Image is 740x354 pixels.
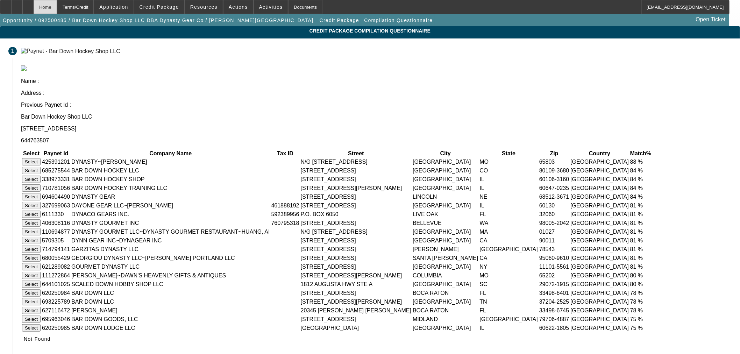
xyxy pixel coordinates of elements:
[71,167,270,175] td: BAR DOWN HOCKEY LLC
[570,306,629,314] td: [GEOGRAPHIC_DATA]
[300,228,412,236] td: N/G [STREET_ADDRESS]
[22,254,41,262] button: Select
[539,210,569,218] td: 32060
[254,0,288,14] button: Activities
[22,316,41,323] button: Select
[539,271,569,279] td: 65202
[300,306,412,314] td: 20345 [PERSON_NAME] [PERSON_NAME]
[71,280,270,288] td: SCALED DOWN HOBBY SHOP LLC
[570,201,629,210] td: [GEOGRAPHIC_DATA]
[570,219,629,227] td: [GEOGRAPHIC_DATA]
[570,263,629,271] td: [GEOGRAPHIC_DATA]
[271,150,300,157] th: Tax ID
[42,271,70,279] td: 111272864
[630,184,652,192] td: 84 %
[300,175,412,183] td: [STREET_ADDRESS]
[300,193,412,201] td: [STREET_ADDRESS]
[630,315,652,323] td: 75 %
[71,210,270,218] td: DYNACO GEARS INC.
[539,219,569,227] td: 98005-2042
[42,280,70,288] td: 644101025
[24,336,51,342] span: Not Found
[71,158,270,166] td: DYNASTY~[PERSON_NAME]
[21,48,44,54] img: Paynet
[479,236,539,245] td: CA
[630,324,652,332] td: 75 %
[412,193,478,201] td: LINCOLN
[22,167,41,174] button: Select
[412,184,478,192] td: [GEOGRAPHIC_DATA]
[42,219,70,227] td: 406308116
[570,184,629,192] td: [GEOGRAPHIC_DATA]
[630,254,652,262] td: 81 %
[22,289,41,297] button: Select
[300,271,412,279] td: [STREET_ADDRESS][PERSON_NAME]
[42,175,70,183] td: 338973331
[570,236,629,245] td: [GEOGRAPHIC_DATA]
[479,175,539,183] td: IL
[479,263,539,271] td: NY
[570,193,629,201] td: [GEOGRAPHIC_DATA]
[71,201,270,210] td: DAYONE GEAR LLC~[PERSON_NAME]
[300,150,412,157] th: Street
[22,202,41,209] button: Select
[21,137,732,144] p: 644763507
[42,201,70,210] td: 327699063
[539,298,569,306] td: 37204-2525
[630,175,652,183] td: 84 %
[630,201,652,210] td: 81 %
[42,315,70,323] td: 695963046
[300,298,412,306] td: [STREET_ADDRESS][PERSON_NAME]
[630,245,652,253] td: 81 %
[223,0,253,14] button: Actions
[318,14,361,27] button: Credit Package
[630,219,652,227] td: 81 %
[570,150,629,157] th: Country
[570,175,629,183] td: [GEOGRAPHIC_DATA]
[71,219,270,227] td: DYNASTY GOURMET INC
[300,263,412,271] td: [STREET_ADDRESS]
[42,254,70,262] td: 680055429
[42,298,70,306] td: 693225789
[412,324,478,332] td: [GEOGRAPHIC_DATA]
[21,102,732,108] p: Previous Paynet Id :
[539,315,569,323] td: 79706-4887
[412,306,478,314] td: BOCA RATON
[22,228,41,235] button: Select
[22,211,41,218] button: Select
[71,271,270,279] td: [PERSON_NAME]~DAWN'S HEAVENLY GIFTS & ANTIQUES
[71,254,270,262] td: GEORGIOU DYNASTY LLC~[PERSON_NAME] PORTLAND LLC
[412,228,478,236] td: [GEOGRAPHIC_DATA]
[412,150,478,157] th: City
[22,184,41,192] button: Select
[630,271,652,279] td: 80 %
[5,28,735,34] span: Credit Package Compilation Questionnaire
[271,219,300,227] td: 760795318
[71,184,270,192] td: BAR DOWN HOCKEY TRAINING LLC
[412,158,478,166] td: [GEOGRAPHIC_DATA]
[42,184,70,192] td: 710781056
[134,0,184,14] button: Credit Package
[539,201,569,210] td: 60130
[185,0,223,14] button: Resources
[22,237,41,244] button: Select
[570,245,629,253] td: [GEOGRAPHIC_DATA]
[630,263,652,271] td: 81 %
[22,263,41,270] button: Select
[630,150,652,157] th: Match%
[412,280,478,288] td: [GEOGRAPHIC_DATA]
[22,298,41,305] button: Select
[539,280,569,288] td: 29072-1915
[22,158,41,165] button: Select
[45,48,120,54] div: - Bar Down Hockey Shop LLC
[479,306,539,314] td: FL
[479,271,539,279] td: MO
[570,210,629,218] td: [GEOGRAPHIC_DATA]
[412,289,478,297] td: BOCA RATON
[21,114,732,120] p: Bar Down Hockey Shop LLC
[364,17,433,23] span: Compilation Questionnaire
[539,289,569,297] td: 33498-6401
[363,14,435,27] button: Compilation Questionnaire
[271,210,300,218] td: 592389956
[300,184,412,192] td: [STREET_ADDRESS][PERSON_NAME]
